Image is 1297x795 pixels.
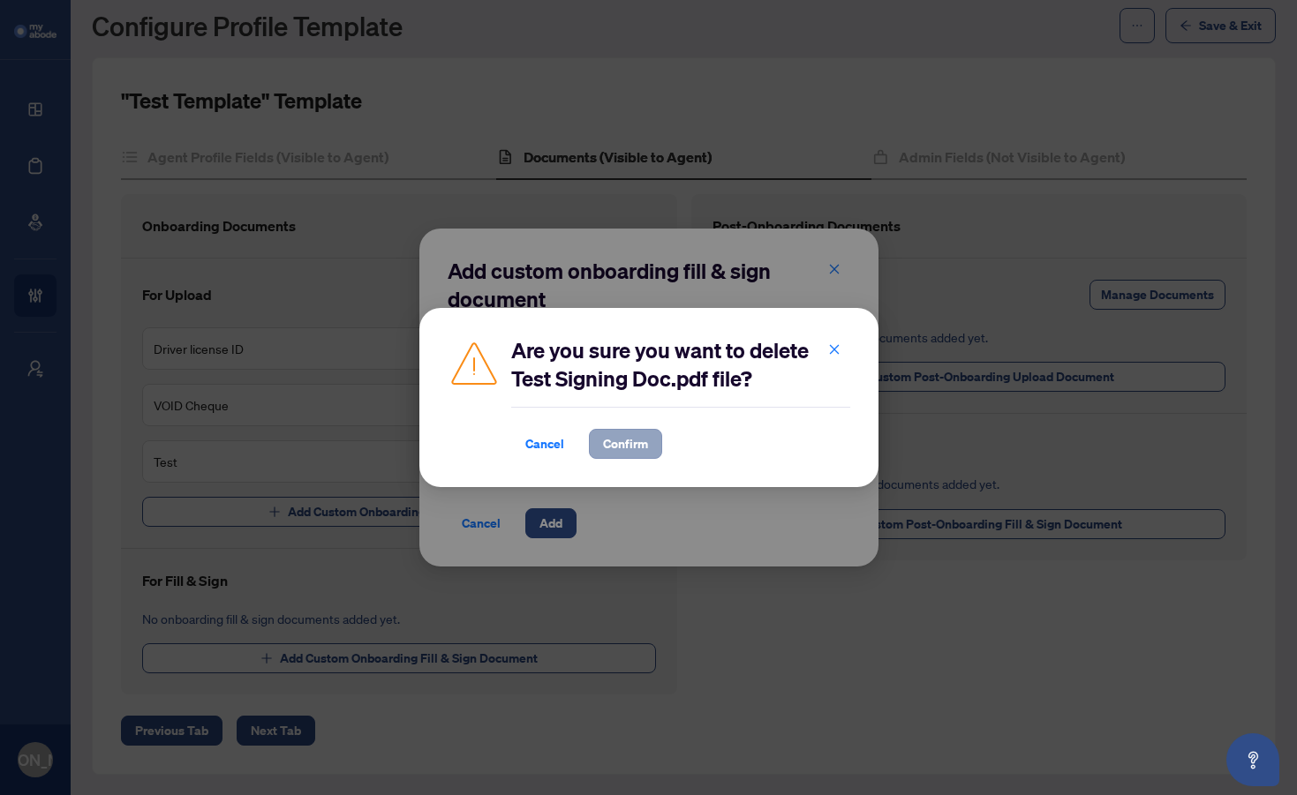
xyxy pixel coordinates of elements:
button: Cancel [511,429,578,459]
span: Confirm [603,430,648,458]
button: Confirm [589,429,662,459]
span: close [828,343,841,356]
h2: Are you sure you want to delete Test Signing Doc.pdf file? [511,336,850,393]
span: Cancel [525,430,564,458]
img: Caution Icon [448,336,501,389]
button: Open asap [1226,733,1279,786]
